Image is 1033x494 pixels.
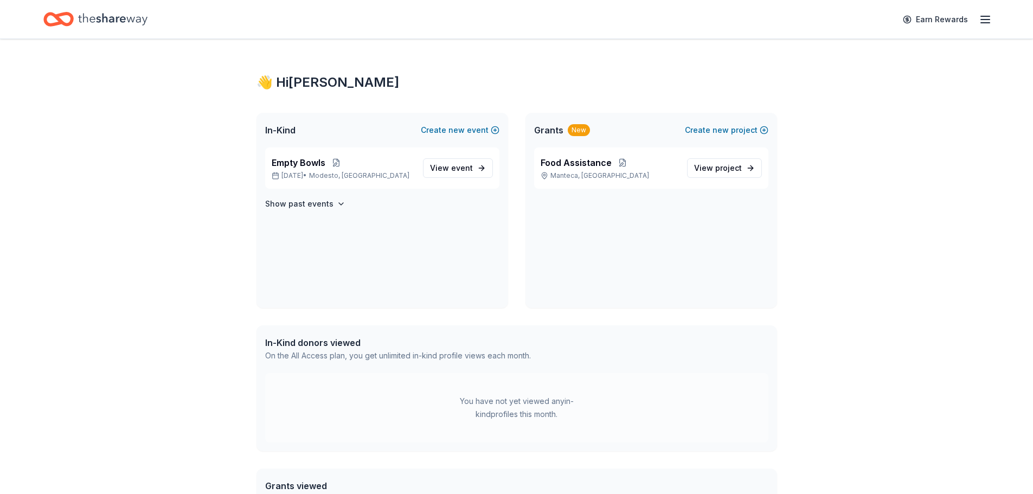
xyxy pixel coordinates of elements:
[687,158,762,178] a: View project
[272,171,414,180] p: [DATE] •
[685,124,768,137] button: Createnewproject
[265,479,525,492] div: Grants viewed
[43,7,147,32] a: Home
[265,336,531,349] div: In-Kind donors viewed
[309,171,409,180] span: Modesto, [GEOGRAPHIC_DATA]
[715,163,742,172] span: project
[430,162,473,175] span: View
[448,124,465,137] span: new
[541,156,612,169] span: Food Assistance
[423,158,493,178] a: View event
[265,349,531,362] div: On the All Access plan, you get unlimited in-kind profile views each month.
[265,124,296,137] span: In-Kind
[256,74,777,91] div: 👋 Hi [PERSON_NAME]
[896,10,974,29] a: Earn Rewards
[265,197,333,210] h4: Show past events
[534,124,563,137] span: Grants
[265,197,345,210] button: Show past events
[421,124,499,137] button: Createnewevent
[713,124,729,137] span: new
[272,156,325,169] span: Empty Bowls
[541,171,678,180] p: Manteca, [GEOGRAPHIC_DATA]
[694,162,742,175] span: View
[449,395,585,421] div: You have not yet viewed any in-kind profiles this month.
[568,124,590,136] div: New
[451,163,473,172] span: event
